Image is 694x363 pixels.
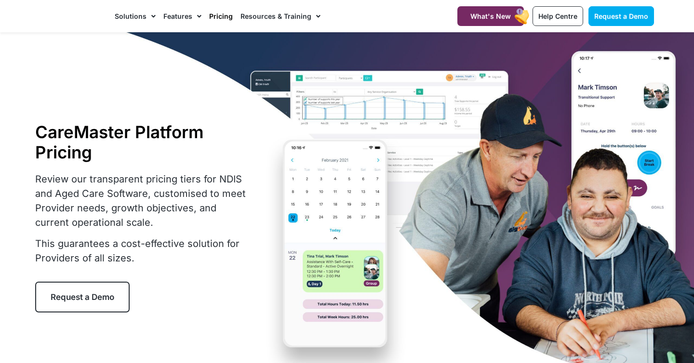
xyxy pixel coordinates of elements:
span: Request a Demo [594,12,648,20]
p: Review our transparent pricing tiers for NDIS and Aged Care Software, customised to meet Provider... [35,172,252,230]
a: Help Centre [533,6,583,26]
h1: CareMaster Platform Pricing [35,122,252,162]
span: What's New [470,12,511,20]
span: Request a Demo [51,292,114,302]
img: CareMaster Logo [40,9,105,24]
a: Request a Demo [35,282,130,312]
a: Request a Demo [588,6,654,26]
span: Help Centre [538,12,577,20]
a: What's New [457,6,524,26]
p: This guarantees a cost-effective solution for Providers of all sizes. [35,236,252,265]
